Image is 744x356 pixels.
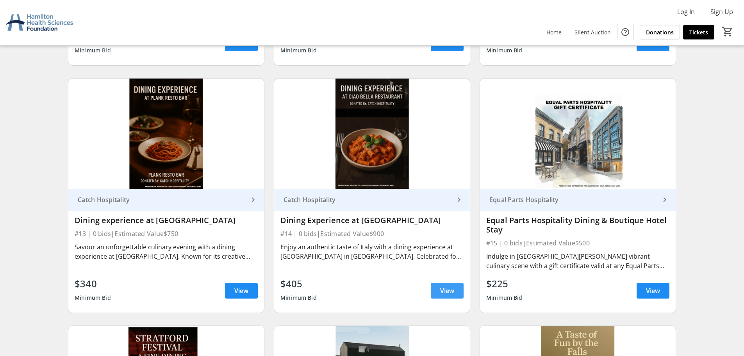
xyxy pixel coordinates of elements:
mat-icon: keyboard_arrow_right [454,195,464,204]
span: Silent Auction [575,28,611,36]
div: $405 [280,277,317,291]
div: Equal Parts Hospitality Dining & Boutique Hotel Stay [486,216,669,234]
div: Minimum Bid [486,43,523,57]
a: View [225,36,258,51]
div: Catch Hospitality [280,196,454,204]
div: Enjoy an authentic taste of Italy with a dining experience at [GEOGRAPHIC_DATA] in [GEOGRAPHIC_DA... [280,242,464,261]
div: Minimum Bid [75,43,111,57]
a: Tickets [683,25,714,39]
div: Minimum Bid [75,291,111,305]
button: Help [617,24,633,40]
div: #14 | 0 bids | Estimated Value $900 [280,228,464,239]
img: Dining experience at Plank Restaurant [68,79,264,189]
a: Home [540,25,568,39]
div: Dining Experience at [GEOGRAPHIC_DATA] [280,216,464,225]
a: Silent Auction [568,25,617,39]
div: Catch Hospitality [75,196,248,204]
div: Minimum Bid [486,291,523,305]
div: Savour an unforgettable culinary evening with a dining experience at [GEOGRAPHIC_DATA]. Known for... [75,242,258,261]
div: $340 [75,277,111,291]
span: Tickets [689,28,708,36]
mat-icon: keyboard_arrow_right [248,195,258,204]
div: #13 | 0 bids | Estimated Value $750 [75,228,258,239]
img: Hamilton Health Sciences Foundation's Logo [5,3,74,42]
span: View [440,286,454,295]
button: Cart [721,25,735,39]
button: Sign Up [704,5,739,18]
div: Equal Parts Hospitality [486,196,660,204]
a: Catch Hospitality [274,189,470,211]
a: View [637,36,669,51]
a: Equal Parts Hospitality [480,189,676,211]
div: Minimum Bid [280,43,317,57]
button: Log In [671,5,701,18]
img: Dining Experience at Ciao Bella Restaurant [274,79,470,189]
div: #15 | 0 bids | Estimated Value $500 [486,238,669,249]
span: Sign Up [710,7,733,16]
a: View [431,283,464,299]
a: View [225,283,258,299]
mat-icon: keyboard_arrow_right [660,195,669,204]
a: View [431,36,464,51]
div: Dining experience at [GEOGRAPHIC_DATA] [75,216,258,225]
div: Indulge in [GEOGRAPHIC_DATA][PERSON_NAME] vibrant culinary scene with a gift certificate valid at... [486,252,669,270]
a: Donations [640,25,680,39]
div: $225 [486,277,523,291]
img: Equal Parts Hospitality Dining & Boutique Hotel Stay [480,79,676,189]
a: View [637,283,669,299]
span: Log In [677,7,695,16]
span: Donations [646,28,674,36]
a: Catch Hospitality [68,189,264,211]
span: Home [546,28,562,36]
div: Minimum Bid [280,291,317,305]
span: View [646,286,660,295]
span: View [234,286,248,295]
